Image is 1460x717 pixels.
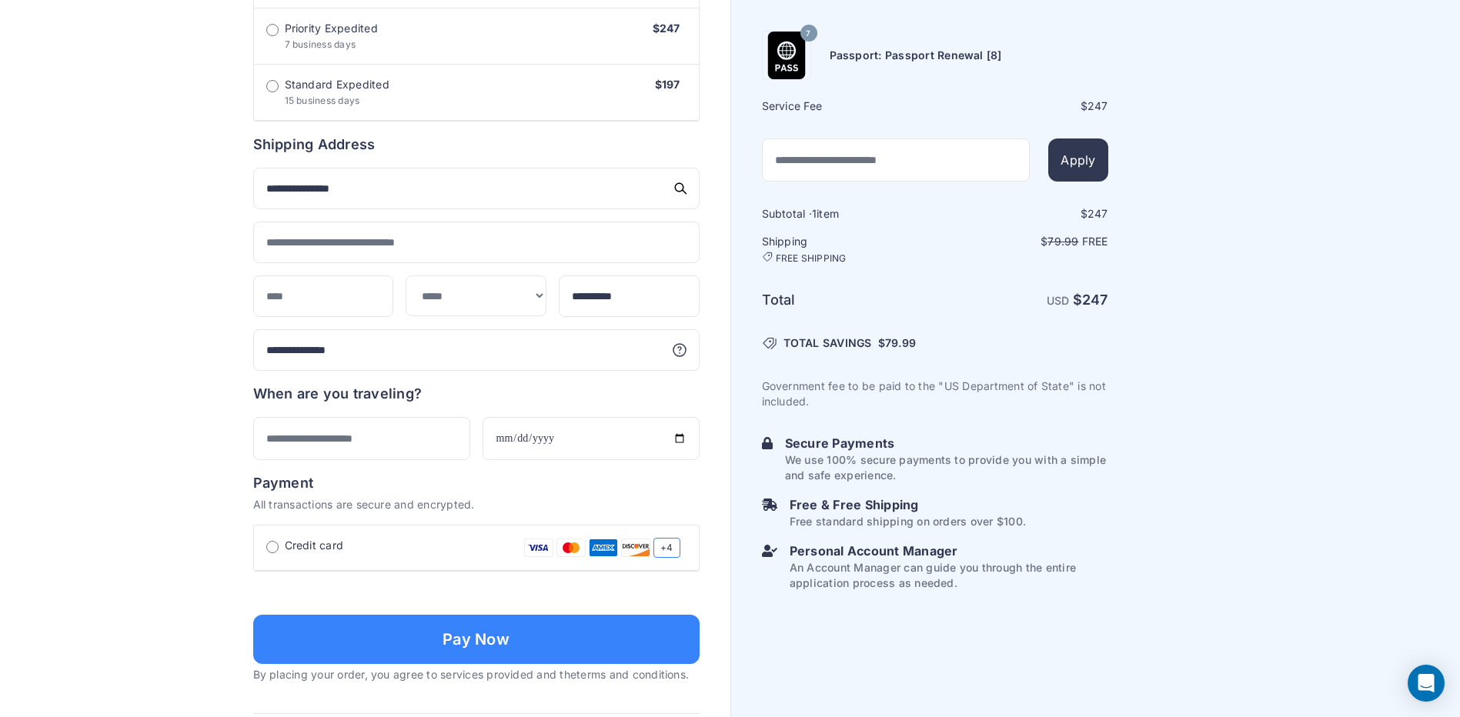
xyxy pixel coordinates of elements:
h6: Shipping Address [253,134,700,155]
p: By placing your order, you agree to services provided and the . [253,667,700,682]
p: An Account Manager can guide you through the entire application process as needed. [790,560,1108,591]
span: 247 [1087,99,1108,112]
p: $ [937,234,1108,249]
h6: Shipping [762,234,934,265]
h6: Payment [253,472,700,494]
img: Mastercard [556,538,586,558]
span: 247 [1082,292,1108,308]
div: Open Intercom Messenger [1408,665,1445,702]
p: Government fee to be paid to the "US Department of State" is not included. [762,379,1108,409]
span: 79.99 [885,336,916,349]
svg: More information [672,342,687,358]
h6: When are you traveling? [253,383,423,405]
p: Free standard shipping on orders over $100. [790,514,1026,529]
img: Discover [621,538,650,558]
button: Apply [1048,138,1108,182]
span: TOTAL SAVINGS [783,335,872,351]
span: 7 business days [285,38,356,50]
strong: $ [1073,292,1108,308]
h6: Total [762,289,934,311]
span: 7 [806,23,810,43]
span: USD [1047,294,1070,307]
span: $247 [653,22,680,35]
h6: Secure Payments [785,434,1108,452]
span: Standard Expedited [285,77,389,92]
span: $ [878,335,916,351]
span: $197 [655,78,680,91]
span: Credit card [285,538,344,553]
span: Free [1082,235,1108,248]
h6: Personal Account Manager [790,542,1108,560]
span: 1 [812,207,817,220]
p: We use 100% secure payments to provide you with a simple and safe experience. [785,452,1108,483]
span: 79.99 [1047,235,1078,248]
h6: Free & Free Shipping [790,495,1026,514]
div: $ [937,98,1108,114]
img: Visa Card [524,538,553,558]
span: +4 [653,538,680,558]
img: Product Name [763,32,810,79]
span: 247 [1087,207,1108,220]
button: Pay Now [253,615,700,664]
span: FREE SHIPPING [776,252,847,265]
h6: Service Fee [762,98,934,114]
span: 15 business days [285,95,360,106]
h6: Passport: Passport Renewal [8] [830,48,1002,63]
p: All transactions are secure and encrypted. [253,497,700,512]
img: Amex [589,538,618,558]
h6: Subtotal · item [762,206,934,222]
a: terms and conditions [576,668,686,681]
div: $ [937,206,1108,222]
span: Priority Expedited [285,21,378,36]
